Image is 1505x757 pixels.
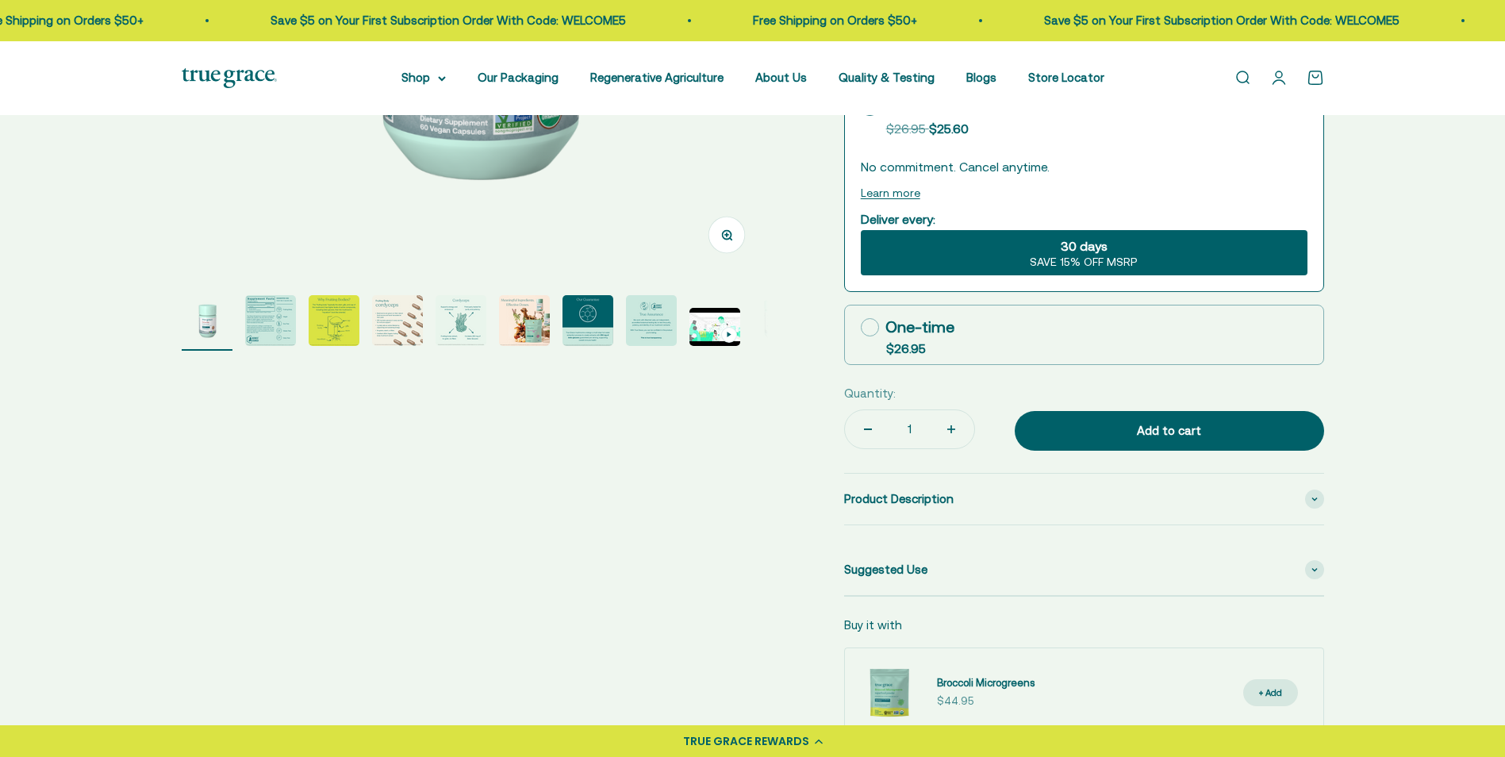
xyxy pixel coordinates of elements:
a: About Us [755,71,807,84]
button: Increase quantity [928,410,974,448]
summary: Product Description [844,474,1324,525]
button: Go to item 10 [753,295,804,351]
p: Buy it with [844,616,902,635]
summary: Shop [401,68,446,87]
a: Our Packaging [478,71,559,84]
p: Save $5 on Your First Subscription Order With Code: WELCOME5 [937,11,1292,30]
a: Quality & Testing [839,71,935,84]
span: Suggested Use [844,560,927,579]
button: Add to cart [1015,411,1324,451]
img: Meaningful Ingredients. Effective Doses. [499,295,550,346]
img: The "fruiting body" (typically the stem, gills, and cap of the mushroom) has higher levels of act... [309,295,359,346]
a: Blogs [966,71,996,84]
sale-price: $44.95 [937,694,973,710]
div: TRUE GRACE REWARDS [683,733,809,750]
button: Go to item 2 [245,295,296,351]
button: Go to item 7 [562,295,613,351]
img: Cordyceps Mushroom Supplement for Energy & Endurance Support* 1 g daily aids an active lifestyle ... [182,295,232,346]
a: Regenerative Agriculture [590,71,724,84]
a: Broccoli Microgreens [937,675,1035,692]
summary: Suggested Use [844,544,1324,595]
img: Broccoli Microgreens have been shown in studies to gently support the detoxification process — ak... [858,661,921,724]
button: Go to item 9 [689,308,740,351]
img: True Grace mushrooms undergo a multi-step hot water extraction process to create extracts with 25... [562,295,613,346]
span: Broccoli Microgreens [937,677,1035,689]
button: Go to item 5 [436,295,486,351]
button: Go to item 6 [499,295,550,351]
button: + Add [1243,679,1298,707]
button: Go to item 1 [182,295,232,351]
img: We work with Alkemist Labs, an independent, accredited botanical testing lab, to test the purity,... [626,295,677,346]
button: Go to item 8 [626,295,677,351]
button: Go to item 3 [309,295,359,351]
a: Store Locator [1028,71,1104,84]
label: Quantity: [844,384,896,403]
p: Save $5 on Your First Subscription Order With Code: WELCOME5 [163,11,519,30]
button: Go to item 4 [372,295,423,351]
button: Decrease quantity [845,410,891,448]
img: Supports energy and endurance Third party tested for purity and potency Fruiting body extract, no... [436,295,486,346]
img: Cordyceps has been used for centuries in Traditional Chinese Medicine for its role in energy prod... [753,295,804,346]
div: + Add [1259,686,1282,701]
img: - Mushrooms are grown on their natural food source and hand-harvested at their peak - 250 mg beta... [372,295,423,346]
span: Product Description [844,490,954,509]
img: True Grave full-spectrum mushroom extracts are crafted with intention. We start with the fruiting... [245,295,296,346]
div: Add to cart [1046,421,1292,440]
a: Free Shipping on Orders $50+ [646,13,810,27]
